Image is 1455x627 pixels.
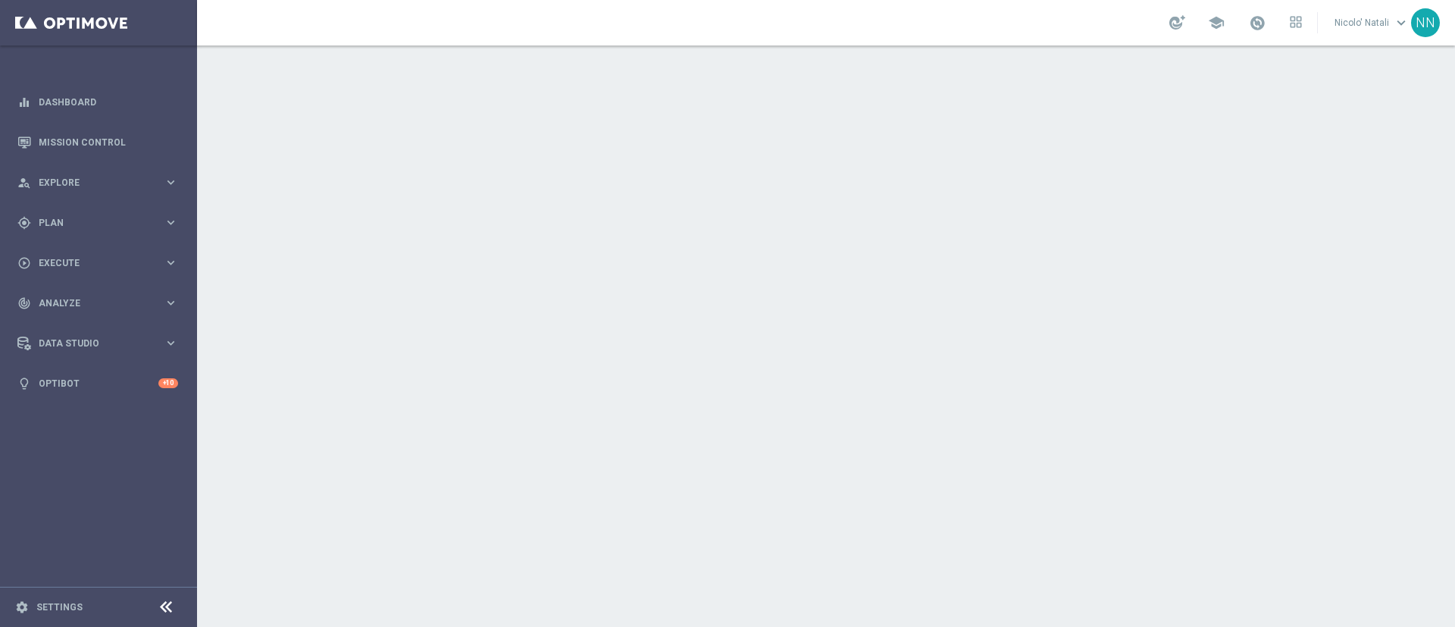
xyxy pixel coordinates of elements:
div: Dashboard [17,82,178,122]
span: keyboard_arrow_down [1393,14,1410,31]
div: Data Studio [17,337,164,350]
a: Optibot [39,363,158,403]
div: Analyze [17,296,164,310]
span: school [1208,14,1225,31]
button: lightbulb Optibot +10 [17,378,179,390]
button: track_changes Analyze keyboard_arrow_right [17,297,179,309]
i: keyboard_arrow_right [164,256,178,270]
div: Execute [17,256,164,270]
span: Explore [39,178,164,187]
button: Data Studio keyboard_arrow_right [17,337,179,350]
span: Data Studio [39,339,164,348]
i: keyboard_arrow_right [164,296,178,310]
span: Plan [39,218,164,227]
i: equalizer [17,96,31,109]
div: Explore [17,176,164,190]
a: Dashboard [39,82,178,122]
a: Settings [36,603,83,612]
div: Mission Control [17,122,178,162]
i: track_changes [17,296,31,310]
i: keyboard_arrow_right [164,175,178,190]
button: gps_fixed Plan keyboard_arrow_right [17,217,179,229]
div: Plan [17,216,164,230]
div: Optibot [17,363,178,403]
a: Nicolo' Natalikeyboard_arrow_down [1333,11,1411,34]
a: Mission Control [39,122,178,162]
div: NN [1411,8,1440,37]
i: keyboard_arrow_right [164,336,178,350]
i: keyboard_arrow_right [164,215,178,230]
i: person_search [17,176,31,190]
span: Analyze [39,299,164,308]
div: +10 [158,378,178,388]
span: Execute [39,259,164,268]
i: settings [15,600,29,614]
button: equalizer Dashboard [17,96,179,108]
i: play_circle_outline [17,256,31,270]
button: play_circle_outline Execute keyboard_arrow_right [17,257,179,269]
button: Mission Control [17,136,179,149]
button: person_search Explore keyboard_arrow_right [17,177,179,189]
i: lightbulb [17,377,31,390]
i: gps_fixed [17,216,31,230]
